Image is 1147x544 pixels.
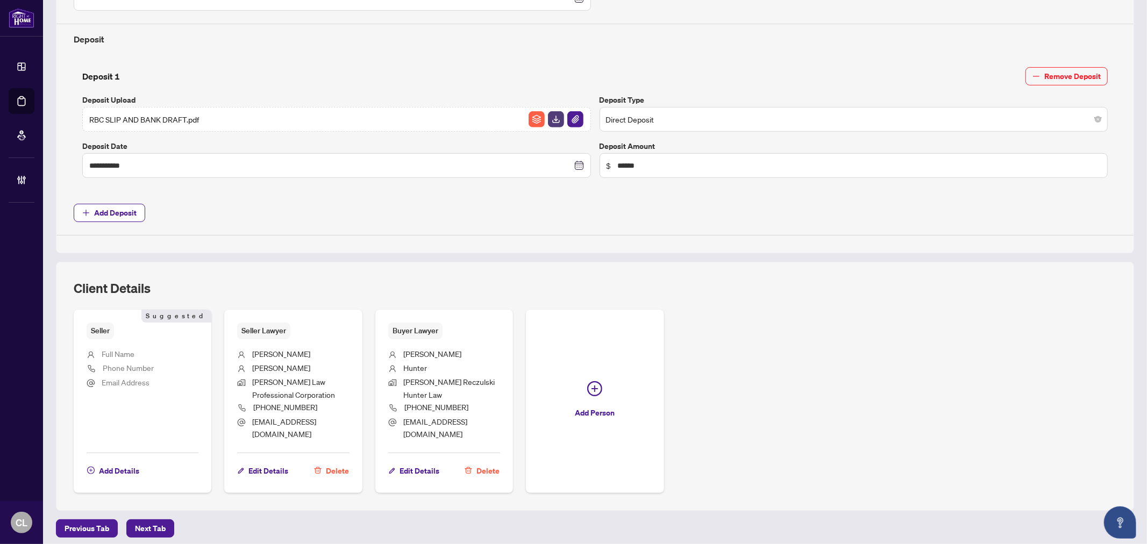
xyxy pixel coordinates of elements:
[403,417,467,439] span: [EMAIL_ADDRESS][DOMAIN_NAME]
[87,467,95,474] span: plus-circle
[400,462,439,479] span: Edit Details
[237,462,289,480] button: Edit Details
[600,94,1108,106] label: Deposit Type
[547,111,565,128] button: File Download
[82,107,591,132] span: RBC SLIP AND BANK DRAFT.pdfFile ArchiveFile DownloadFile Attachement
[74,33,1116,46] h4: Deposit
[1032,73,1040,80] span: minus
[403,349,461,359] span: [PERSON_NAME]
[526,310,664,493] button: Add Person
[1025,67,1108,85] button: Remove Deposit
[94,204,137,221] span: Add Deposit
[575,404,615,421] span: Add Person
[253,402,317,412] span: [PHONE_NUMBER]
[528,111,545,128] button: File Archive
[1104,506,1136,539] button: Open asap
[529,111,545,127] img: File Archive
[607,160,611,171] span: $
[567,111,584,128] button: File Attachement
[600,140,1108,152] label: Deposit Amount
[87,462,140,480] button: Add Details
[587,381,602,396] span: plus-circle
[82,94,591,106] label: Deposit Upload
[403,363,427,373] span: Hunter
[252,417,316,439] span: [EMAIL_ADDRESS][DOMAIN_NAME]
[326,462,349,479] span: Delete
[82,209,90,217] span: plus
[388,462,440,480] button: Edit Details
[141,310,211,323] span: Suggested
[74,280,151,297] h2: Client Details
[82,70,120,83] h4: Deposit 1
[9,8,34,28] img: logo
[74,204,145,222] button: Add Deposit
[1044,68,1101,85] span: Remove Deposit
[404,402,468,412] span: [PHONE_NUMBER]
[82,140,591,152] label: Deposit Date
[102,377,149,387] span: Email Address
[89,113,199,125] span: RBC SLIP AND BANK DRAFT.pdf
[1095,116,1101,123] span: close-circle
[87,323,114,339] span: Seller
[103,363,154,373] span: Phone Number
[548,111,564,127] img: File Download
[237,323,290,339] span: Seller Lawyer
[567,111,583,127] img: File Attachement
[464,462,500,480] button: Delete
[252,363,310,373] span: [PERSON_NAME]
[102,349,134,359] span: Full Name
[126,519,174,538] button: Next Tab
[314,462,350,480] button: Delete
[248,462,288,479] span: Edit Details
[56,519,118,538] button: Previous Tab
[403,377,495,399] span: [PERSON_NAME] Reczulski Hunter Law
[252,377,335,399] span: [PERSON_NAME] Law Professional Corporation
[135,520,166,537] span: Next Tab
[65,520,109,537] span: Previous Tab
[99,462,139,479] span: Add Details
[388,323,443,339] span: Buyer Lawyer
[476,462,500,479] span: Delete
[16,515,27,530] span: CL
[252,349,310,359] span: [PERSON_NAME]
[606,109,1102,130] span: Direct Deposit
